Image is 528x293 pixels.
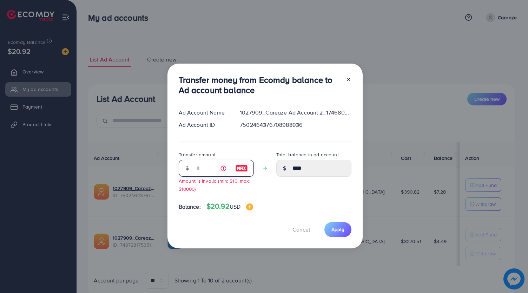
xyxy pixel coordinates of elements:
[179,75,340,95] h3: Transfer money from Ecomdy balance to Ad account balance
[206,202,253,211] h4: $20.92
[179,177,250,192] small: Amount is invalid (min: $10, max: $10000)
[246,203,253,210] img: image
[234,121,357,129] div: 7502464376708988936
[324,222,351,237] button: Apply
[234,109,357,117] div: 1027909_Careaze Ad Account 2_1746803855755
[235,164,248,172] img: image
[179,151,216,158] label: Transfer amount
[173,121,235,129] div: Ad Account ID
[331,226,344,233] span: Apply
[179,203,201,211] span: Balance:
[276,151,339,158] label: Total balance in ad account
[230,203,240,210] span: USD
[173,109,235,117] div: Ad Account Name
[292,226,310,233] span: Cancel
[284,222,319,237] button: Cancel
